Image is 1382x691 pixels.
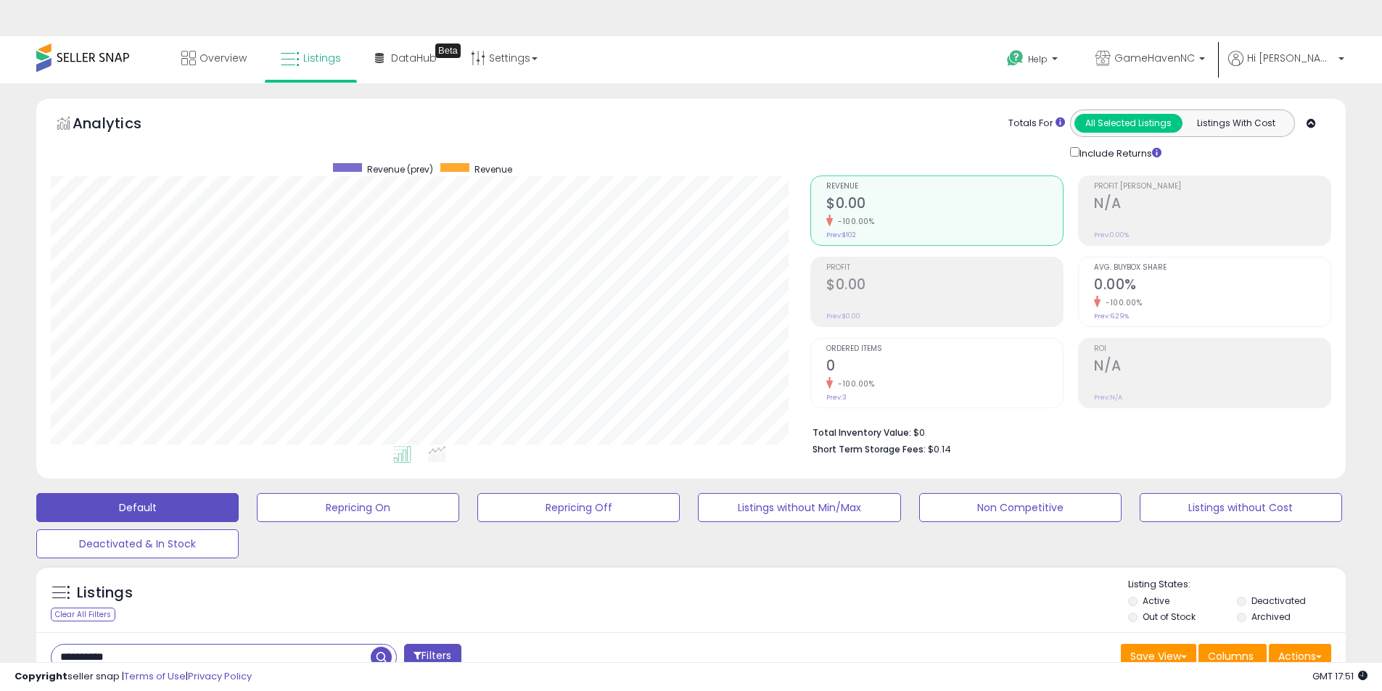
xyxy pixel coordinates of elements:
h5: Analytics [73,113,170,137]
div: Tooltip anchor [435,44,461,58]
button: Default [36,493,239,522]
small: Prev: 0.00% [1094,231,1129,239]
h2: N/A [1094,195,1330,215]
button: Repricing Off [477,493,680,522]
div: Totals For [1008,117,1065,131]
p: Listing States: [1128,578,1346,592]
a: Listings [270,36,352,80]
a: GameHavenNC [1085,36,1216,83]
span: Listings [303,51,341,65]
span: DataHub [391,51,437,65]
button: Filters [404,644,461,669]
small: Prev: 6.29% [1094,312,1129,320]
span: ROI [1094,345,1330,353]
button: Actions [1269,644,1331,669]
a: DataHub [364,36,448,80]
span: Columns [1208,649,1254,663]
span: Profit [PERSON_NAME] [1094,183,1330,191]
span: GameHavenNC [1114,51,1195,65]
div: Clear All Filters [51,608,115,621]
button: Non Competitive [919,493,1122,522]
b: Total Inventory Value: [813,426,911,439]
span: Revenue [474,163,512,175]
a: Help [995,38,1072,83]
a: Overview [170,36,258,80]
a: Hi [PERSON_NAME] [1228,51,1344,83]
span: Revenue [826,183,1063,191]
strong: Copyright [15,669,67,683]
span: 2025-10-9 17:51 GMT [1312,669,1367,683]
span: Avg. Buybox Share [1094,264,1330,272]
small: Prev: $102 [826,231,856,239]
label: Out of Stock [1143,611,1196,623]
h5: Listings [77,583,133,603]
h2: N/A [1094,357,1330,377]
label: Deactivated [1251,595,1306,607]
div: Include Returns [1059,144,1179,161]
label: Archived [1251,611,1291,623]
label: Active [1143,595,1169,607]
a: Terms of Use [124,669,186,683]
span: Profit [826,264,1063,272]
span: Ordered Items [826,345,1063,353]
button: All Selected Listings [1074,114,1182,133]
span: Help [1028,53,1048,65]
small: Prev: 3 [826,393,847,402]
i: Get Help [1006,49,1024,67]
small: -100.00% [833,378,874,389]
b: Short Term Storage Fees: [813,443,926,455]
span: Hi [PERSON_NAME] [1247,51,1334,65]
button: Listings without Min/Max [698,493,900,522]
a: Privacy Policy [188,669,252,683]
button: Repricing On [257,493,459,522]
h2: $0.00 [826,195,1063,215]
h2: 0.00% [1094,276,1330,296]
button: Deactivated & In Stock [36,529,239,558]
span: Overview [200,51,247,65]
small: -100.00% [1101,297,1142,308]
h2: 0 [826,357,1063,377]
h2: $0.00 [826,276,1063,296]
span: $0.14 [928,442,951,456]
small: -100.00% [833,216,874,227]
li: $0 [813,423,1320,440]
small: Prev: $0.00 [826,312,860,320]
small: Prev: N/A [1094,393,1122,402]
button: Save View [1121,644,1196,669]
a: Settings [460,36,548,80]
div: seller snap | | [15,670,252,684]
button: Columns [1198,644,1267,669]
button: Listings With Cost [1182,114,1290,133]
button: Listings without Cost [1140,493,1342,522]
span: Revenue (prev) [367,163,433,175]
